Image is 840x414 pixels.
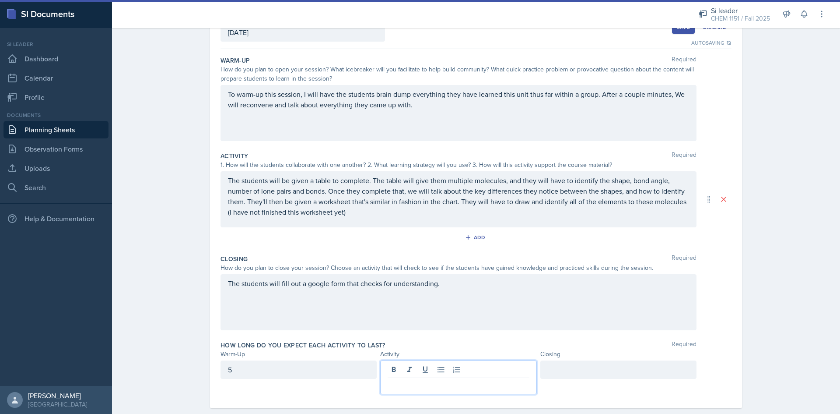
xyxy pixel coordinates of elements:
[220,255,248,263] label: Closing
[228,89,689,110] p: To warm-up this session, I will have the students brain dump everything they have learned this un...
[711,5,770,16] div: Si leader
[3,179,108,196] a: Search
[228,364,369,375] p: 5
[672,255,696,263] span: Required
[711,14,770,23] div: CHEM 1151 / Fall 2025
[3,40,108,48] div: Si leader
[3,111,108,119] div: Documents
[220,263,696,272] div: How do you plan to close your session? Choose an activity that will check to see if the students ...
[228,175,689,217] p: The students will be given a table to complete. The table will give them multiple molecules, and ...
[220,152,248,160] label: Activity
[672,341,696,350] span: Required
[540,350,696,359] div: Closing
[220,160,696,170] div: 1. How will the students collaborate with one another? 2. What learning strategy will you use? 3....
[3,159,108,177] a: Uploads
[28,391,87,400] div: [PERSON_NAME]
[672,56,696,65] span: Required
[220,350,377,359] div: Warm-Up
[3,121,108,138] a: Planning Sheets
[3,140,108,158] a: Observation Forms
[220,56,250,65] label: Warm-Up
[228,278,689,289] p: The students will fill out a google form that checks for understanding.
[462,231,490,244] button: Add
[28,400,87,409] div: [GEOGRAPHIC_DATA]
[220,65,696,83] div: How do you plan to open your session? What icebreaker will you facilitate to help build community...
[3,88,108,106] a: Profile
[467,234,486,241] div: Add
[691,39,731,47] div: Autosaving
[3,69,108,87] a: Calendar
[3,210,108,227] div: Help & Documentation
[380,350,536,359] div: Activity
[220,341,385,350] label: How long do you expect each activity to last?
[672,152,696,160] span: Required
[3,50,108,67] a: Dashboard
